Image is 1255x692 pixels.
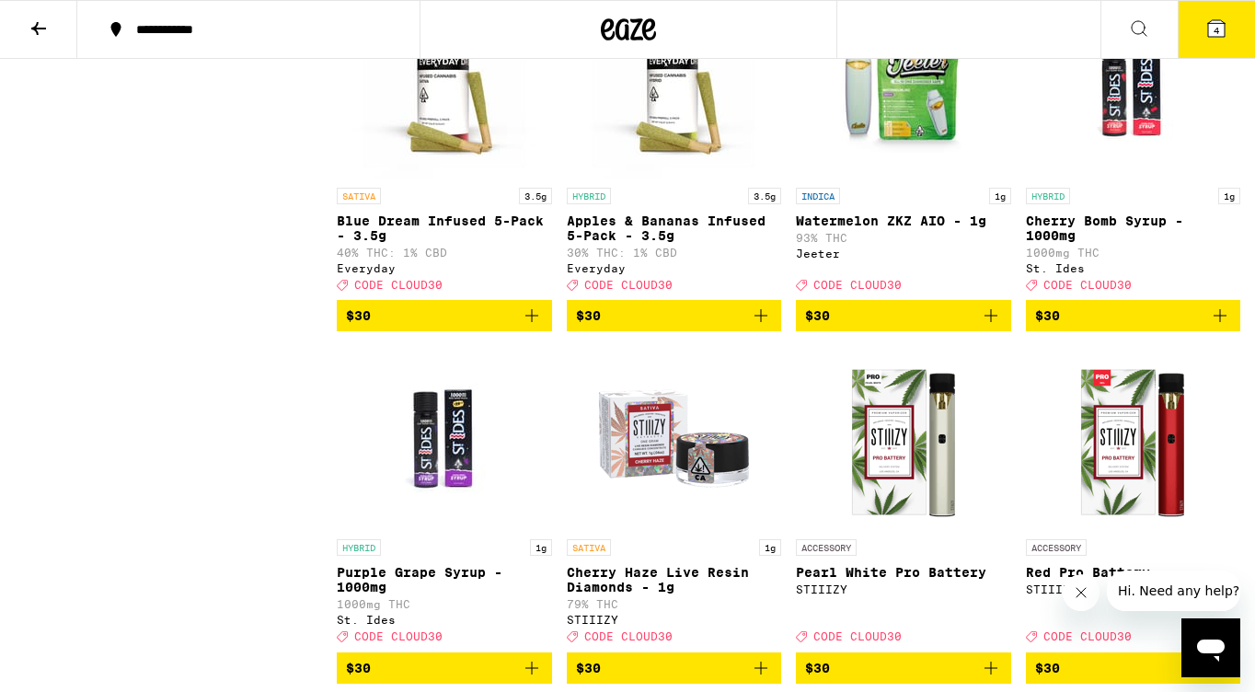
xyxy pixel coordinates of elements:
[1026,346,1241,652] a: Open page for Red Pro Battery from STIIIZY
[805,661,830,675] span: $30
[337,565,552,594] p: Purple Grape Syrup - 1000mg
[530,539,552,556] p: 1g
[337,247,552,259] p: 40% THC: 1% CBD
[567,300,782,331] button: Add to bag
[796,300,1011,331] button: Add to bag
[337,346,552,652] a: Open page for Purple Grape Syrup - 1000mg from St. Ides
[567,539,611,556] p: SATIVA
[1026,539,1087,556] p: ACCESSORY
[584,631,673,643] span: CODE CLOUD30
[796,583,1011,595] div: STIIIZY
[1026,652,1241,684] button: Add to bag
[352,346,536,530] img: St. Ides - Purple Grape Syrup - 1000mg
[1026,300,1241,331] button: Add to bag
[812,346,996,530] img: STIIIZY - Pearl White Pro Battery
[567,188,611,204] p: HYBRID
[581,346,766,530] img: STIIIZY - Cherry Haze Live Resin Diamonds - 1g
[337,262,552,274] div: Everyday
[796,213,1011,228] p: Watermelon ZKZ AIO - 1g
[567,247,782,259] p: 30% THC: 1% CBD
[1214,25,1219,36] span: 4
[1026,213,1241,243] p: Cherry Bomb Syrup - 1000mg
[337,614,552,626] div: St. Ides
[796,565,1011,580] p: Pearl White Pro Battery
[1043,279,1132,291] span: CODE CLOUD30
[989,188,1011,204] p: 1g
[813,279,902,291] span: CODE CLOUD30
[796,346,1011,652] a: Open page for Pearl White Pro Battery from STIIIZY
[796,652,1011,684] button: Add to bag
[346,308,371,323] span: $30
[796,232,1011,244] p: 93% THC
[337,188,381,204] p: SATIVA
[567,614,782,626] div: STIIIZY
[1026,583,1241,595] div: STIIIZY
[567,262,782,274] div: Everyday
[805,308,830,323] span: $30
[576,308,601,323] span: $30
[796,188,840,204] p: INDICA
[337,213,552,243] p: Blue Dream Infused 5-Pack - 3.5g
[1181,618,1240,677] iframe: Button to launch messaging window
[337,539,381,556] p: HYBRID
[748,188,781,204] p: 3.5g
[1035,661,1060,675] span: $30
[1026,247,1241,259] p: 1000mg THC
[1218,188,1240,204] p: 1g
[354,279,443,291] span: CODE CLOUD30
[354,631,443,643] span: CODE CLOUD30
[1107,571,1240,611] iframe: Message from company
[567,598,782,610] p: 79% THC
[1026,188,1070,204] p: HYBRID
[1026,565,1241,580] p: Red Pro Battery
[337,652,552,684] button: Add to bag
[1026,262,1241,274] div: St. Ides
[576,661,601,675] span: $30
[584,279,673,291] span: CODE CLOUD30
[567,565,782,594] p: Cherry Haze Live Resin Diamonds - 1g
[796,539,857,556] p: ACCESSORY
[337,598,552,610] p: 1000mg THC
[813,631,902,643] span: CODE CLOUD30
[519,188,552,204] p: 3.5g
[759,539,781,556] p: 1g
[1063,574,1100,611] iframe: Close message
[567,213,782,243] p: Apples & Bananas Infused 5-Pack - 3.5g
[337,300,552,331] button: Add to bag
[346,661,371,675] span: $30
[567,346,782,652] a: Open page for Cherry Haze Live Resin Diamonds - 1g from STIIIZY
[1043,631,1132,643] span: CODE CLOUD30
[796,248,1011,259] div: Jeeter
[1178,1,1255,58] button: 4
[567,652,782,684] button: Add to bag
[1041,346,1225,530] img: STIIIZY - Red Pro Battery
[1035,308,1060,323] span: $30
